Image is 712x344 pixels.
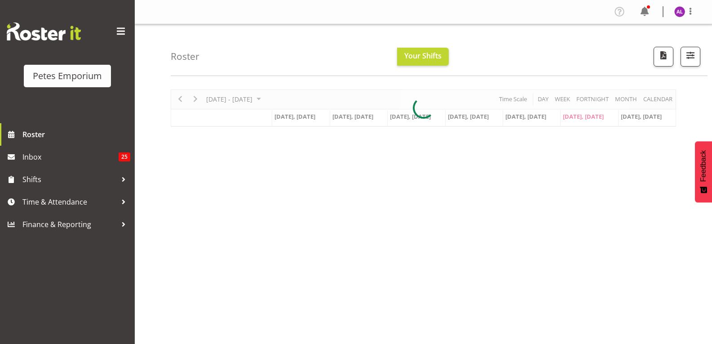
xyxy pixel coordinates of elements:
[119,152,130,161] span: 25
[22,173,117,186] span: Shifts
[397,48,449,66] button: Your Shifts
[171,51,199,62] h4: Roster
[654,47,673,67] button: Download a PDF of the roster according to the set date range.
[33,69,102,83] div: Petes Emporium
[674,6,685,17] img: abigail-lane11345.jpg
[22,195,117,209] span: Time & Attendance
[695,141,712,202] button: Feedback - Show survey
[699,150,708,182] span: Feedback
[22,128,130,141] span: Roster
[22,218,117,231] span: Finance & Reporting
[404,51,442,61] span: Your Shifts
[22,150,119,164] span: Inbox
[7,22,81,40] img: Rosterit website logo
[681,47,700,67] button: Filter Shifts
